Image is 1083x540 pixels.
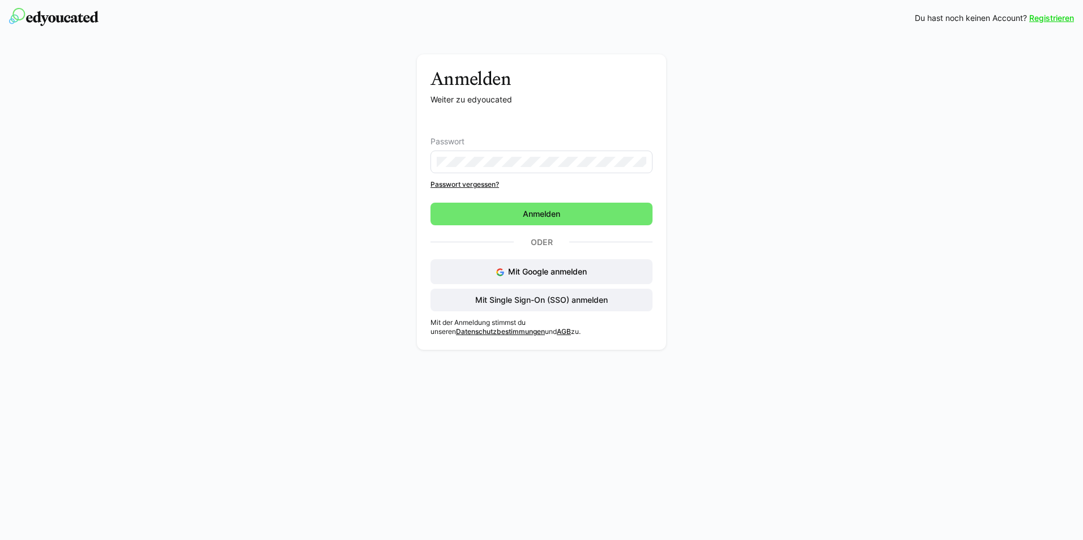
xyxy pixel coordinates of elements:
[915,12,1027,24] span: Du hast noch keinen Account?
[514,234,569,250] p: Oder
[1029,12,1074,24] a: Registrieren
[430,137,464,146] span: Passwort
[430,68,653,89] h3: Anmelden
[508,267,587,276] span: Mit Google anmelden
[430,318,653,336] p: Mit der Anmeldung stimmst du unseren und zu.
[9,8,99,26] img: edyoucated
[430,180,653,189] a: Passwort vergessen?
[521,208,562,220] span: Anmelden
[456,327,545,336] a: Datenschutzbestimmungen
[474,294,609,306] span: Mit Single Sign-On (SSO) anmelden
[557,327,571,336] a: AGB
[430,203,653,225] button: Anmelden
[430,289,653,311] button: Mit Single Sign-On (SSO) anmelden
[430,94,653,105] p: Weiter zu edyoucated
[430,259,653,284] button: Mit Google anmelden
